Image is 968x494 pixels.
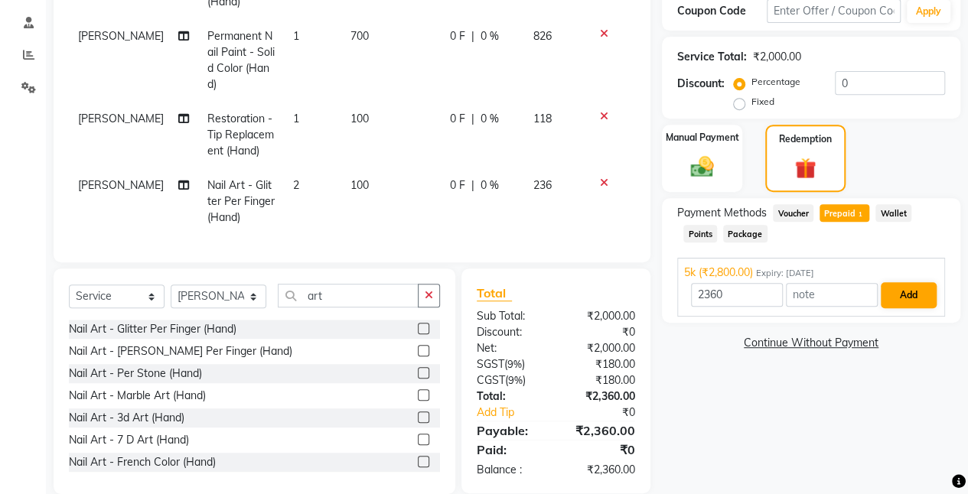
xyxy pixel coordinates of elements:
span: Points [683,225,717,242]
span: 1 [293,112,299,125]
span: | [471,177,474,193]
span: Total [477,285,512,301]
input: note [786,283,878,307]
span: 0 F [450,28,465,44]
a: Add Tip [465,405,571,421]
div: Net: [465,340,556,356]
span: 1 [293,29,299,43]
div: Nail Art - Marble Art (Hand) [69,388,206,404]
div: ( ) [465,356,556,372]
span: Restoration - Tip Replacement (Hand) [207,112,274,158]
div: Service Total: [677,49,747,65]
div: Paid: [465,440,556,459]
div: Total: [465,388,556,405]
div: ₹0 [556,440,647,459]
span: SGST [477,357,504,371]
span: 0 F [450,111,465,127]
span: 1 [856,210,864,219]
input: Search or Scan [278,284,419,307]
div: ₹2,360.00 [556,462,647,478]
div: ( ) [465,372,556,388]
span: [PERSON_NAME] [78,29,164,43]
span: 0 % [481,177,499,193]
div: ₹2,360.00 [556,421,647,440]
button: Add [881,282,937,308]
span: 9% [508,374,523,386]
span: 100 [350,178,369,192]
span: 0 % [481,111,499,127]
span: 118 [533,112,551,125]
span: Nail Art - Glitter Per Finger (Hand) [207,178,275,224]
div: ₹0 [571,405,647,421]
label: Redemption [779,132,832,146]
div: Nail Art - [PERSON_NAME] Per Finger (Hand) [69,343,292,359]
span: Prepaid [820,204,869,222]
div: Nail Art - 7 D Art (Hand) [69,432,189,448]
span: 5k (₹2,800.00) [684,265,753,281]
label: Fixed [751,95,774,109]
div: Sub Total: [465,308,556,324]
span: 2 [293,178,299,192]
div: ₹180.00 [556,356,647,372]
span: 236 [533,178,551,192]
span: 0 % [481,28,499,44]
span: 100 [350,112,369,125]
div: Discount: [677,76,725,92]
span: Package [723,225,768,242]
label: Percentage [751,75,800,89]
div: Nail Art - 3d Art (Hand) [69,410,184,426]
div: ₹2,000.00 [753,49,801,65]
div: ₹180.00 [556,372,647,388]
div: ₹2,000.00 [556,340,647,356]
span: Voucher [773,204,813,222]
a: Continue Without Payment [665,335,957,351]
label: Manual Payment [666,131,739,145]
span: CGST [477,373,505,387]
span: 826 [533,29,551,43]
span: Wallet [875,204,911,222]
input: Amount [691,283,783,307]
div: Nail Art - Glitter Per Finger (Hand) [69,321,236,337]
span: 0 F [450,177,465,193]
img: _cash.svg [683,154,721,180]
img: _gift.svg [788,155,823,182]
div: ₹2,000.00 [556,308,647,324]
div: Coupon Code [677,3,767,19]
span: | [471,28,474,44]
span: 9% [507,358,522,370]
div: ₹2,360.00 [556,388,647,405]
div: ₹0 [556,324,647,340]
span: | [471,111,474,127]
span: Payment Methods [677,205,767,221]
div: Balance : [465,462,556,478]
span: [PERSON_NAME] [78,112,164,125]
div: Nail Art - Per Stone (Hand) [69,366,202,382]
span: 700 [350,29,369,43]
span: Permanent Nail Paint - Solid Color (Hand) [207,29,275,91]
span: [PERSON_NAME] [78,178,164,192]
div: Discount: [465,324,556,340]
div: Nail Art - French Color (Hand) [69,454,216,470]
span: Expiry: [DATE] [756,267,814,280]
div: Payable: [465,421,556,440]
